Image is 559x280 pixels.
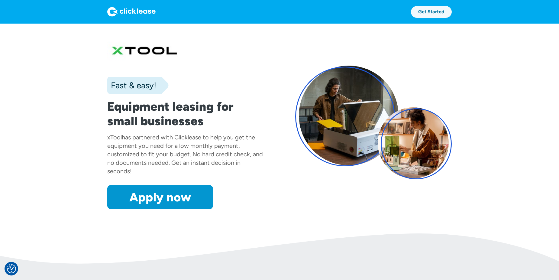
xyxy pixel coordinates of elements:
[107,7,156,17] img: Logo
[107,134,122,141] div: xTool
[107,134,263,175] div: has partnered with Clicklease to help you get the equipment you need for a low monthly payment, c...
[107,185,213,209] a: Apply now
[107,99,264,128] h1: Equipment leasing for small businesses
[7,264,16,273] img: Revisit consent button
[7,264,16,273] button: Consent Preferences
[107,79,156,91] div: Fast & easy!
[411,6,452,18] a: Get Started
